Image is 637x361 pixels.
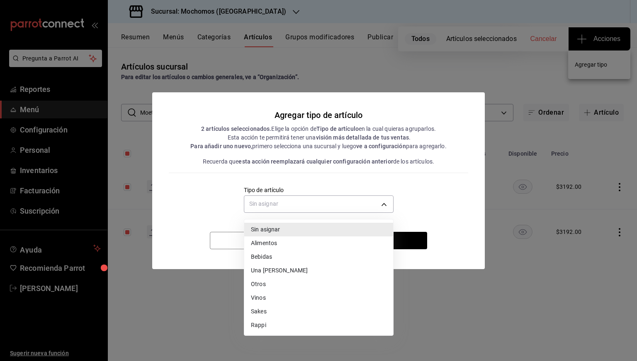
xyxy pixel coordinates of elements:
li: Alimentos [244,236,393,250]
li: Otros [244,277,393,291]
li: Sakes [244,305,393,318]
li: Bebidas [244,250,393,264]
li: Vinos [244,291,393,305]
li: Una [PERSON_NAME] [244,264,393,277]
li: Rappi [244,318,393,332]
li: Sin asignar [244,223,393,236]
